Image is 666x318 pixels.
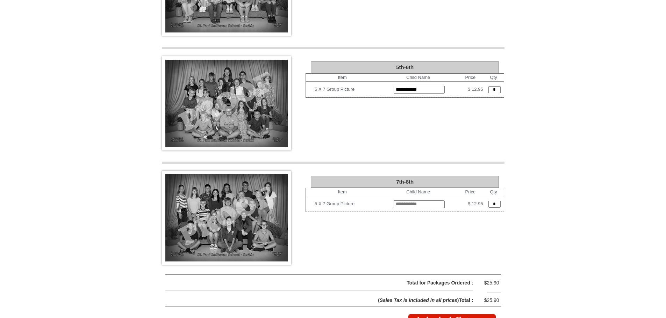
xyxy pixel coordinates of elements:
th: Item [306,188,379,196]
td: $ 12.95 [458,82,483,97]
div: ( ) [166,296,473,305]
div: Total for Packages Ordered : [183,279,473,287]
span: Total : [459,297,473,303]
th: Price [458,74,483,82]
div: $25.90 [478,296,499,305]
th: Child Name [379,74,458,82]
div: 7th-8th [311,176,499,188]
th: Child Name [379,188,458,196]
div: $25.90 [478,279,499,287]
div: 5th-6th [311,61,499,73]
th: Qty [483,74,504,82]
span: Sales Tax is included in all prices [380,297,457,303]
th: Item [306,74,379,82]
img: 5th-6th [162,56,291,150]
td: 5 X 7 Group Picture [315,84,379,95]
th: Price [458,188,483,196]
img: 7th-8th [162,171,291,265]
td: $ 12.95 [458,196,483,212]
td: 5 X 7 Group Picture [315,198,379,209]
th: Qty [483,188,504,196]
